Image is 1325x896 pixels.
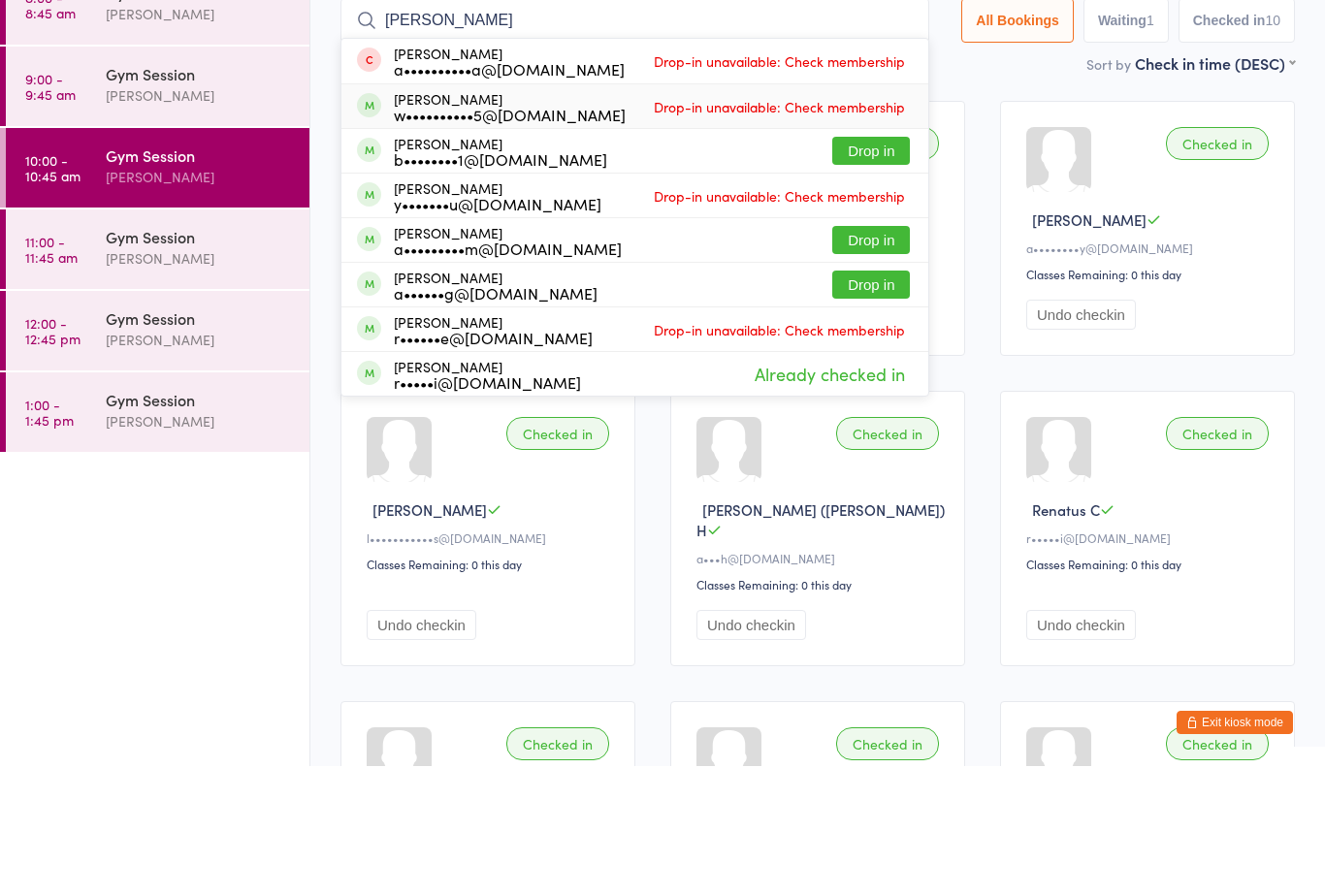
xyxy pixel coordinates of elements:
[1024,37,1118,56] span: Manual search
[394,310,601,341] div: [PERSON_NAME]
[25,282,81,313] time: 10:00 - 10:45 am
[106,133,293,155] div: [PERSON_NAME]
[1166,257,1269,290] div: Checked in
[1086,184,1131,204] label: Sort by
[1083,128,1169,173] button: Waiting1
[394,355,622,386] div: [PERSON_NAME]
[832,400,910,429] button: Drop in
[1265,143,1280,158] div: 10
[467,75,575,94] span: [PERSON_NAME]
[106,519,293,540] div: Gym Session
[340,75,436,94] span: [DATE] 10:00am
[1187,37,1275,56] span: Scanner input
[696,706,945,722] div: Classes Remaining: 0 this day
[696,740,806,770] button: Undo checkin
[750,487,910,521] span: Already checked in
[340,128,929,173] input: Search
[1032,629,1100,650] span: Renatus C
[649,222,910,251] span: Drop-in unavailable: Check membership
[340,27,1295,59] h2: Gym Session Check-in
[394,370,622,386] div: a•••••••••m@[DOMAIN_NAME]
[106,540,293,562] div: [PERSON_NAME]
[1026,686,1275,702] div: Classes Remaining: 0 this day
[394,415,598,431] div: a••••••g@[DOMAIN_NAME]
[106,193,293,214] div: Gym Session
[25,364,78,395] time: 11:00 - 11:45 am
[1166,547,1269,580] div: Checked in
[106,437,293,459] div: Gym Session
[649,176,910,206] span: Drop-in unavailable: Check membership
[1166,857,1269,890] div: Checked in
[961,128,1074,173] button: All Bookings
[1135,182,1295,204] div: Check in time (DESC)
[6,176,309,256] a: 9:00 -9:45 amGym Session[PERSON_NAME]
[1026,396,1275,412] div: Classes Remaining: 0 this day
[367,686,615,702] div: Classes Remaining: 0 this day
[394,266,607,297] div: [PERSON_NAME]
[25,119,76,150] time: 8:00 - 8:45 am
[25,445,81,476] time: 12:00 - 12:45 pm
[1026,659,1275,676] div: r•••••i@[DOMAIN_NAME]
[106,377,293,400] div: [PERSON_NAME]
[1026,740,1136,770] button: Undo checkin
[140,21,236,53] div: At
[696,629,945,670] span: [PERSON_NAME] ([PERSON_NAME]) H
[394,326,601,341] div: y•••••••u@[DOMAIN_NAME]
[394,191,625,207] div: a••••••••••a@[DOMAIN_NAME]
[106,296,293,318] div: [PERSON_NAME]
[832,356,910,384] button: Drop in
[836,857,939,890] div: Checked in
[6,339,309,419] a: 11:00 -11:45 amGym Session[PERSON_NAME]
[106,274,293,296] div: Gym Session
[394,237,626,252] div: w••••••••••5@[DOMAIN_NAME]
[106,356,293,377] div: Gym Session
[1026,430,1136,460] button: Undo checkin
[6,95,309,175] a: 8:00 -8:45 amGym Session[PERSON_NAME]
[1032,339,1147,360] span: [PERSON_NAME]
[1147,143,1154,158] div: 1
[394,460,593,475] div: r••••••e@[DOMAIN_NAME]
[832,267,910,295] button: Drop in
[394,400,598,431] div: [PERSON_NAME]
[25,21,120,53] div: Events for
[6,258,309,337] a: 10:00 -10:45 amGym Session[PERSON_NAME]
[6,421,309,500] a: 12:00 -12:45 pmGym Session[PERSON_NAME]
[106,459,293,481] div: [PERSON_NAME]
[394,221,626,252] div: [PERSON_NAME]
[372,629,487,650] span: [PERSON_NAME]
[140,53,236,75] div: Any location
[649,445,910,474] span: Drop-in unavailable: Check membership
[1179,128,1295,173] button: Checked in10
[367,740,476,770] button: Undo checkin
[696,680,945,696] div: a•••h@[DOMAIN_NAME]
[506,857,609,890] div: Checked in
[25,53,73,75] a: [DATE]
[836,547,939,580] div: Checked in
[6,502,309,582] a: 1:00 -1:45 pmGym Session[PERSON_NAME]
[394,176,625,207] div: [PERSON_NAME]
[106,214,293,237] div: [PERSON_NAME]
[1026,369,1275,386] div: a••••••••y@[DOMAIN_NAME]
[394,444,593,475] div: [PERSON_NAME]
[106,112,293,133] div: Gym Session
[25,201,76,232] time: 9:00 - 9:45 am
[394,504,581,520] div: r•••••i@[DOMAIN_NAME]
[605,75,757,94] span: Seniors Gym Chatswood
[25,527,74,558] time: 1:00 - 1:45 pm
[649,311,910,340] span: Drop-in unavailable: Check membership
[1177,841,1293,864] button: Exit kiosk mode
[394,281,607,297] div: b••••••••1@[DOMAIN_NAME]
[394,489,581,520] div: [PERSON_NAME]
[506,547,609,580] div: Checked in
[367,659,615,676] div: l•••••••••••s@[DOMAIN_NAME]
